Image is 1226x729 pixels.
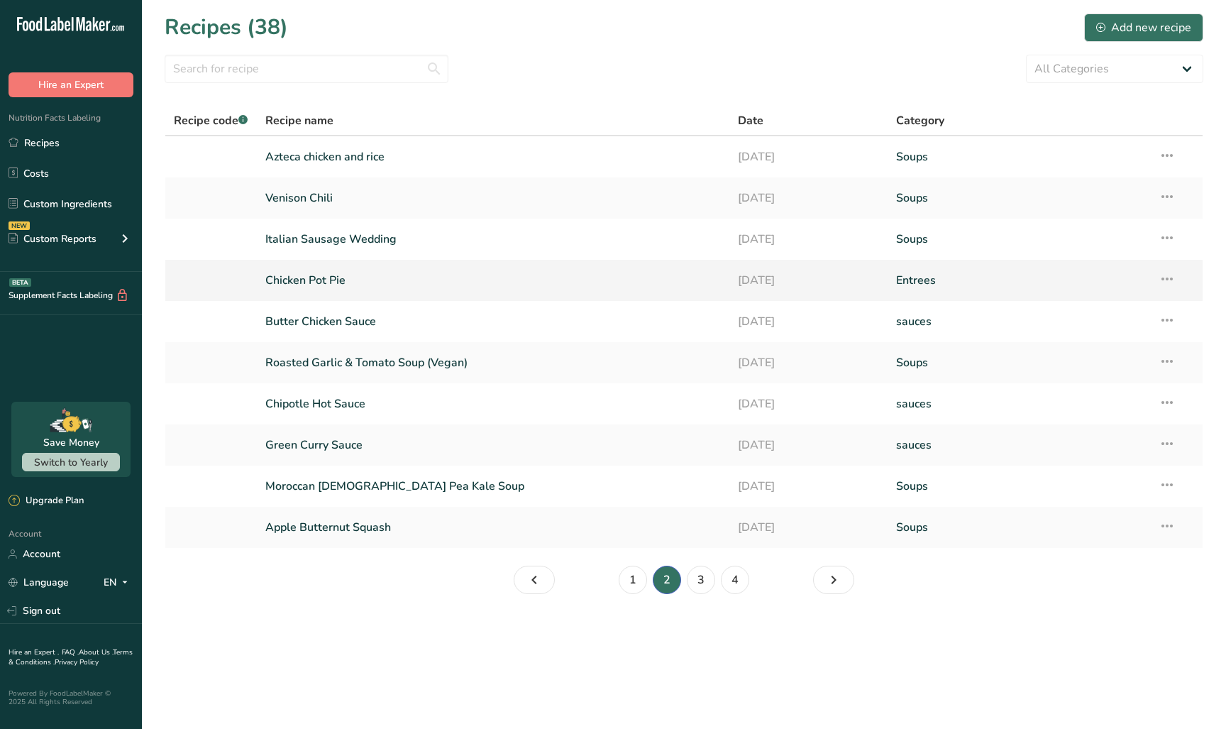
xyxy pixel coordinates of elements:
a: Soups [896,471,1142,501]
a: Soups [896,348,1142,378]
a: Page 1. [514,566,555,594]
a: About Us . [79,647,113,657]
a: Moroccan [DEMOGRAPHIC_DATA] Pea Kale Soup [265,471,722,501]
button: Switch to Yearly [22,453,120,471]
a: Butter Chicken Sauce [265,307,722,336]
div: BETA [9,278,31,287]
a: Privacy Policy [55,657,99,667]
a: Terms & Conditions . [9,647,133,667]
span: Switch to Yearly [34,456,108,469]
a: sauces [896,307,1142,336]
a: Entrees [896,265,1142,295]
a: Page 1. [619,566,647,594]
button: Hire an Expert [9,72,133,97]
a: Hire an Expert . [9,647,59,657]
a: [DATE] [738,471,878,501]
div: NEW [9,221,30,230]
a: Soups [896,513,1142,542]
div: Add new recipe [1096,19,1191,36]
a: Soups [896,183,1142,213]
a: [DATE] [738,307,878,336]
a: Page 3. [813,566,854,594]
div: EN [104,574,133,591]
a: [DATE] [738,430,878,460]
div: Upgrade Plan [9,494,84,508]
a: [DATE] [738,183,878,213]
a: [DATE] [738,348,878,378]
a: Page 3. [687,566,715,594]
span: Recipe code [174,113,248,128]
a: Language [9,570,69,595]
a: [DATE] [738,224,878,254]
button: Add new recipe [1084,13,1203,42]
a: Azteca chicken and rice [265,142,722,172]
div: Custom Reports [9,231,96,246]
h1: Recipes (38) [165,11,288,43]
a: [DATE] [738,389,878,419]
a: Soups [896,142,1142,172]
a: [DATE] [738,513,878,542]
a: Apple Butternut Squash [265,513,722,542]
span: Recipe name [265,112,333,129]
a: Chipotle Hot Sauce [265,389,722,419]
a: [DATE] [738,142,878,172]
span: Date [738,112,763,129]
input: Search for recipe [165,55,448,83]
a: Green Curry Sauce [265,430,722,460]
a: Roasted Garlic & Tomato Soup (Vegan) [265,348,722,378]
a: Soups [896,224,1142,254]
a: Page 4. [721,566,749,594]
a: FAQ . [62,647,79,657]
span: Category [896,112,944,129]
a: Venison Chili [265,183,722,213]
div: Powered By FoodLabelMaker © 2025 All Rights Reserved [9,689,133,706]
a: sauces [896,430,1142,460]
a: Italian Sausage Wedding [265,224,722,254]
a: [DATE] [738,265,878,295]
div: Save Money [43,435,99,450]
a: sauces [896,389,1142,419]
a: Chicken Pot Pie [265,265,722,295]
